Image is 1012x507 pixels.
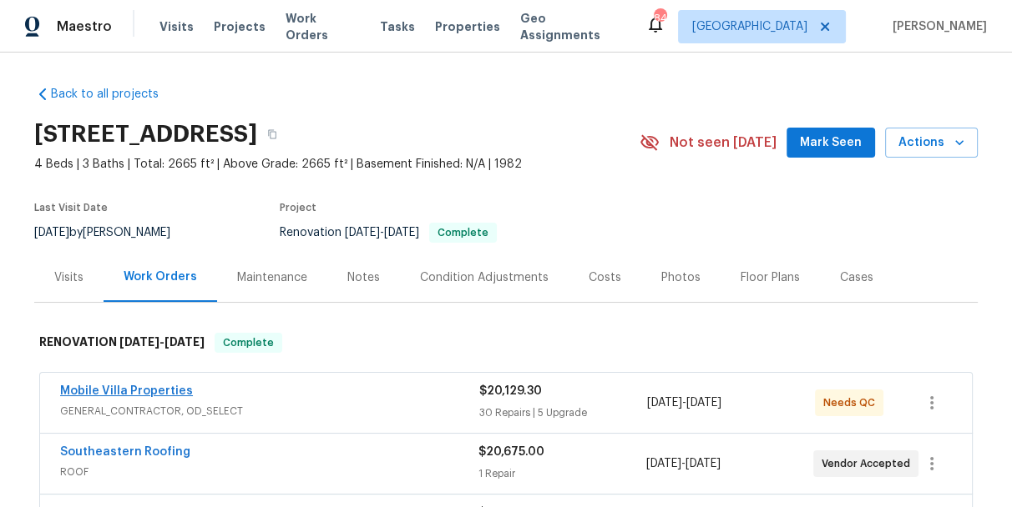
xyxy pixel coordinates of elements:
span: [DATE] [384,227,419,238]
span: Renovation [280,227,497,238]
span: $20,675.00 [478,446,544,458]
span: Last Visit Date [34,203,108,213]
a: Mobile Villa Properties [60,385,193,397]
span: ROOF [60,464,478,480]
span: [DATE] [686,458,721,469]
span: - [119,336,205,348]
div: 1 Repair [478,465,645,482]
span: Tasks [380,21,415,33]
span: [DATE] [34,227,69,238]
div: Notes [347,269,380,286]
span: [DATE] [647,397,682,409]
span: GENERAL_CONTRACTOR, OD_SELECT [60,403,479,419]
div: Visits [54,269,83,286]
span: $20,129.30 [479,385,542,397]
div: 30 Repairs | 5 Upgrade [479,404,647,421]
div: RENOVATION [DATE]-[DATE]Complete [34,316,978,369]
a: Southeastern Roofing [60,446,190,458]
div: Costs [589,269,621,286]
span: - [646,455,721,472]
span: [PERSON_NAME] [886,18,987,35]
span: Properties [435,18,500,35]
div: Floor Plans [741,269,800,286]
span: Needs QC [823,394,882,411]
span: - [345,227,419,238]
span: Vendor Accepted [822,455,917,472]
span: [DATE] [686,397,721,409]
div: Work Orders [124,269,197,285]
a: Back to all projects [34,86,195,103]
div: Maintenance [237,269,307,286]
span: [DATE] [646,458,681,469]
span: [DATE] [345,227,380,238]
div: Cases [840,269,873,286]
div: Condition Adjustments [420,269,549,286]
span: [DATE] [119,336,159,348]
div: Photos [661,269,701,286]
span: Maestro [57,18,112,35]
span: Project [280,203,316,213]
span: [DATE] [164,336,205,348]
button: Copy Address [257,119,287,149]
span: Visits [159,18,194,35]
span: Complete [216,334,281,351]
span: Actions [898,133,964,153]
div: 84 [654,10,665,27]
span: Projects [214,18,266,35]
span: Not seen [DATE] [670,134,777,151]
button: Actions [885,128,978,158]
span: 4 Beds | 3 Baths | Total: 2665 ft² | Above Grade: 2665 ft² | Basement Finished: N/A | 1982 [34,156,640,173]
button: Mark Seen [787,128,875,158]
span: - [647,394,721,411]
span: Geo Assignments [520,10,625,43]
span: Complete [431,228,495,238]
h2: [STREET_ADDRESS] [34,126,257,143]
div: by [PERSON_NAME] [34,223,190,243]
span: [GEOGRAPHIC_DATA] [692,18,807,35]
span: Mark Seen [800,133,862,153]
h6: RENOVATION [39,333,205,353]
span: Work Orders [286,10,360,43]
